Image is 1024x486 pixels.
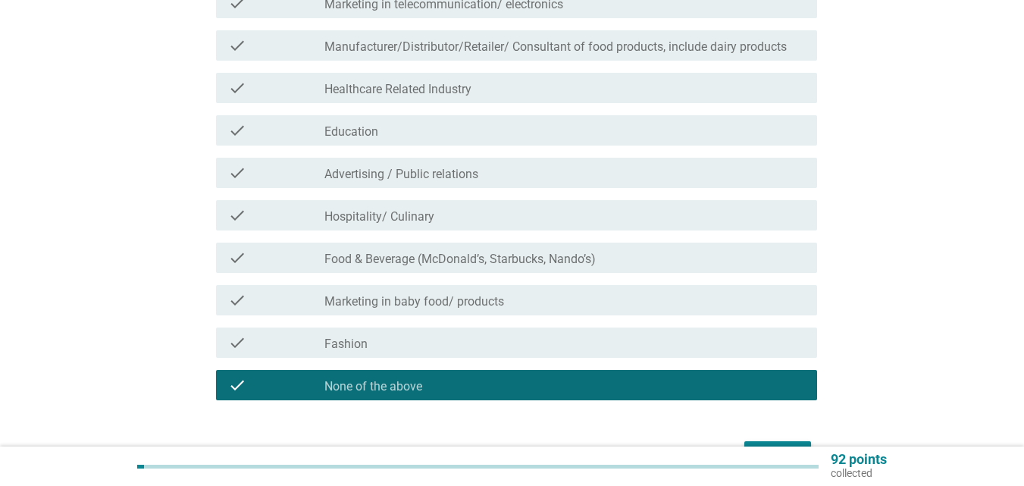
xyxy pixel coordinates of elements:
i: check [228,376,246,394]
i: check [228,291,246,309]
i: check [228,36,246,55]
label: Healthcare Related Industry [324,82,471,97]
label: Manufacturer/Distributor/Retailer/ Consultant of food products, include dairy products [324,39,787,55]
i: check [228,121,246,140]
i: check [228,334,246,352]
button: Next [744,441,811,469]
div: Next [756,446,799,464]
i: check [228,206,246,224]
p: 92 points [831,453,887,466]
label: None of the above [324,379,422,394]
i: check [228,79,246,97]
label: Advertising / Public relations [324,167,478,182]
label: Education [324,124,378,140]
label: Food & Beverage (McDonald’s, Starbucks, Nando’s) [324,252,596,267]
label: Fashion [324,337,368,352]
label: Marketing in baby food/ products [324,294,504,309]
i: check [228,164,246,182]
p: collected [831,466,887,480]
i: check [228,249,246,267]
label: Hospitality/ Culinary [324,209,434,224]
